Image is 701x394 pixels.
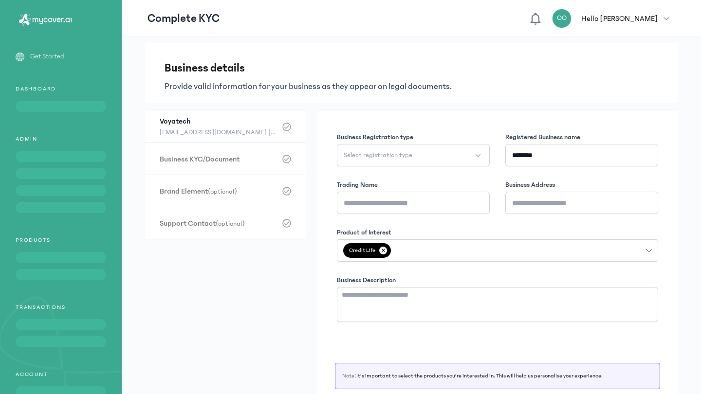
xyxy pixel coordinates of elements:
h3: Business details [165,60,658,76]
label: Business Registration type [337,132,413,142]
label: Registered Business name [505,132,580,142]
span: (optional) [216,220,245,228]
div: OO [552,9,572,28]
h3: Voyatech [160,116,277,126]
p: Get Started [30,52,64,62]
h3: Business KYC/Document [160,154,277,164]
h3: Brand Element [160,186,277,197]
label: Trading Name [337,180,378,190]
p: Hello [PERSON_NAME] [581,13,658,24]
p: Provide valid information for your business as they appear on legal documents. [165,80,658,93]
p: Note: [342,372,653,380]
span: It's important to select the products you're interested in. This will help us personalise your ex... [356,373,603,379]
button: Select registration type [337,144,490,166]
span: Credit Life [343,243,391,258]
p: ✕ [379,247,387,254]
h3: Support Contact [160,218,277,229]
label: Business Address [505,180,555,190]
button: OOHello [PERSON_NAME] [552,9,675,28]
label: Business Description [337,275,396,285]
p: Complete KYC [148,11,220,26]
button: Credit Life✕ [337,239,658,262]
span: [EMAIL_ADDRESS][DOMAIN_NAME] || 08118366176 [160,126,277,138]
span: (optional) [208,188,237,196]
label: Product of Interest [337,228,391,237]
span: Select registration type [344,150,412,160]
